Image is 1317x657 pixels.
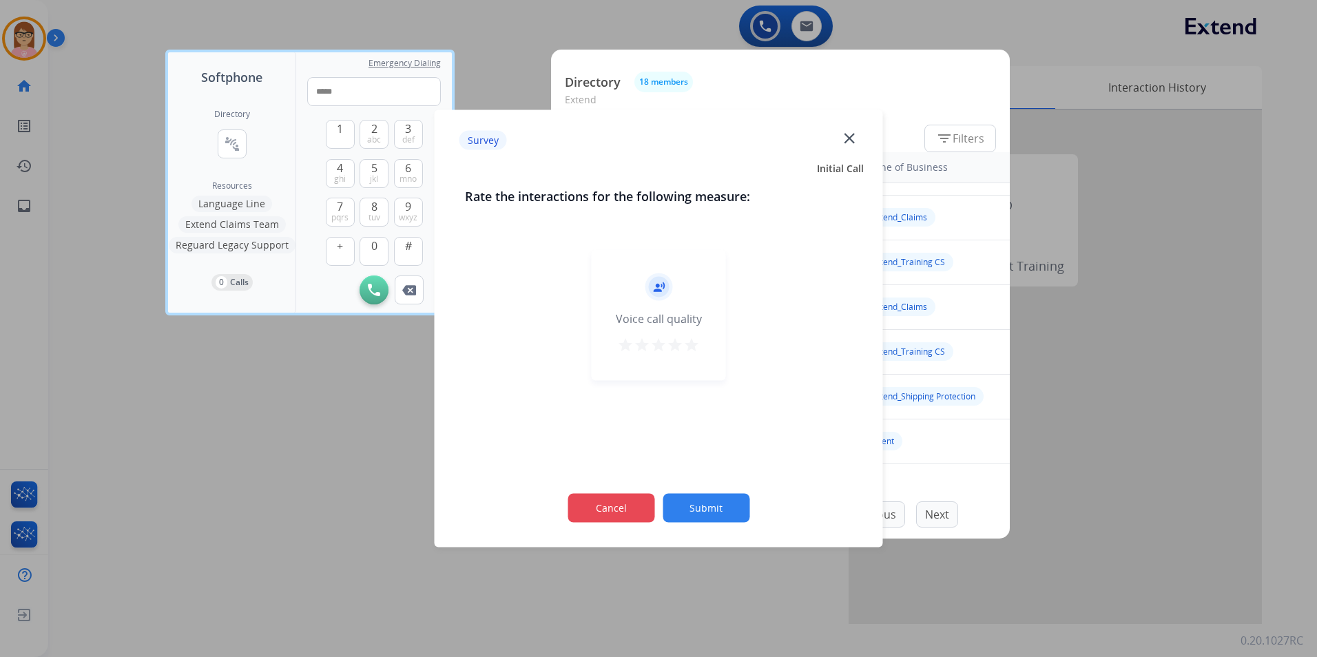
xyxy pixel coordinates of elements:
[863,208,935,227] div: Extend_Claims
[863,253,953,271] div: Extend_Training CS
[368,284,380,296] img: call-button
[394,198,423,227] button: 9wxyz
[169,237,295,253] button: Reguard Legacy Support
[652,281,665,293] mat-icon: record_voice_over
[936,130,984,147] span: Filters
[617,337,634,353] mat-icon: star
[212,180,252,191] span: Resources
[866,154,1003,181] th: Line of Business
[369,212,380,223] span: tuv
[394,237,423,266] button: #
[394,159,423,188] button: 6mno
[402,134,415,145] span: def
[863,387,984,406] div: Extend_Shipping Protection
[405,121,411,137] span: 3
[400,174,417,185] span: mno
[326,237,355,266] button: +
[360,198,388,227] button: 8tuv
[337,121,343,137] span: 1
[616,311,702,327] div: Voice call quality
[230,276,249,289] p: Calls
[191,196,272,212] button: Language Line
[459,130,507,149] p: Survey
[863,342,953,361] div: Extend_Training CS
[224,136,240,152] mat-icon: connect_without_contact
[371,121,377,137] span: 2
[405,160,411,176] span: 6
[667,337,683,353] mat-icon: star
[201,67,262,87] span: Softphone
[178,216,286,233] button: Extend Claims Team
[326,120,355,149] button: 1
[367,134,381,145] span: abc
[405,238,412,254] span: #
[371,198,377,215] span: 8
[337,198,343,215] span: 7
[360,237,388,266] button: 0
[650,337,667,353] mat-icon: star
[399,212,417,223] span: wxyz
[371,160,377,176] span: 5
[936,130,953,147] mat-icon: filter_list
[663,494,749,523] button: Submit
[326,159,355,188] button: 4ghi
[1241,632,1303,649] p: 0.20.1027RC
[634,337,650,353] mat-icon: star
[211,274,253,291] button: 0Calls
[337,160,343,176] span: 4
[840,129,858,147] mat-icon: close
[214,109,250,120] h2: Directory
[371,238,377,254] span: 0
[565,92,996,118] p: Extend
[337,238,343,254] span: +
[216,276,227,289] p: 0
[565,73,621,92] p: Directory
[369,58,441,69] span: Emergency Dialing
[402,285,416,295] img: call-button
[863,298,935,316] div: Extend_Claims
[394,120,423,149] button: 3def
[360,159,388,188] button: 5jkl
[326,198,355,227] button: 7pqrs
[683,337,700,353] mat-icon: star
[405,198,411,215] span: 9
[465,187,853,206] h3: Rate the interactions for the following measure:
[334,174,346,185] span: ghi
[634,72,693,92] button: 18 members
[568,494,654,523] button: Cancel
[817,162,864,176] span: Initial Call
[331,212,349,223] span: pqrs
[924,125,996,152] button: Filters
[370,174,378,185] span: jkl
[360,120,388,149] button: 2abc
[863,432,902,450] div: Agent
